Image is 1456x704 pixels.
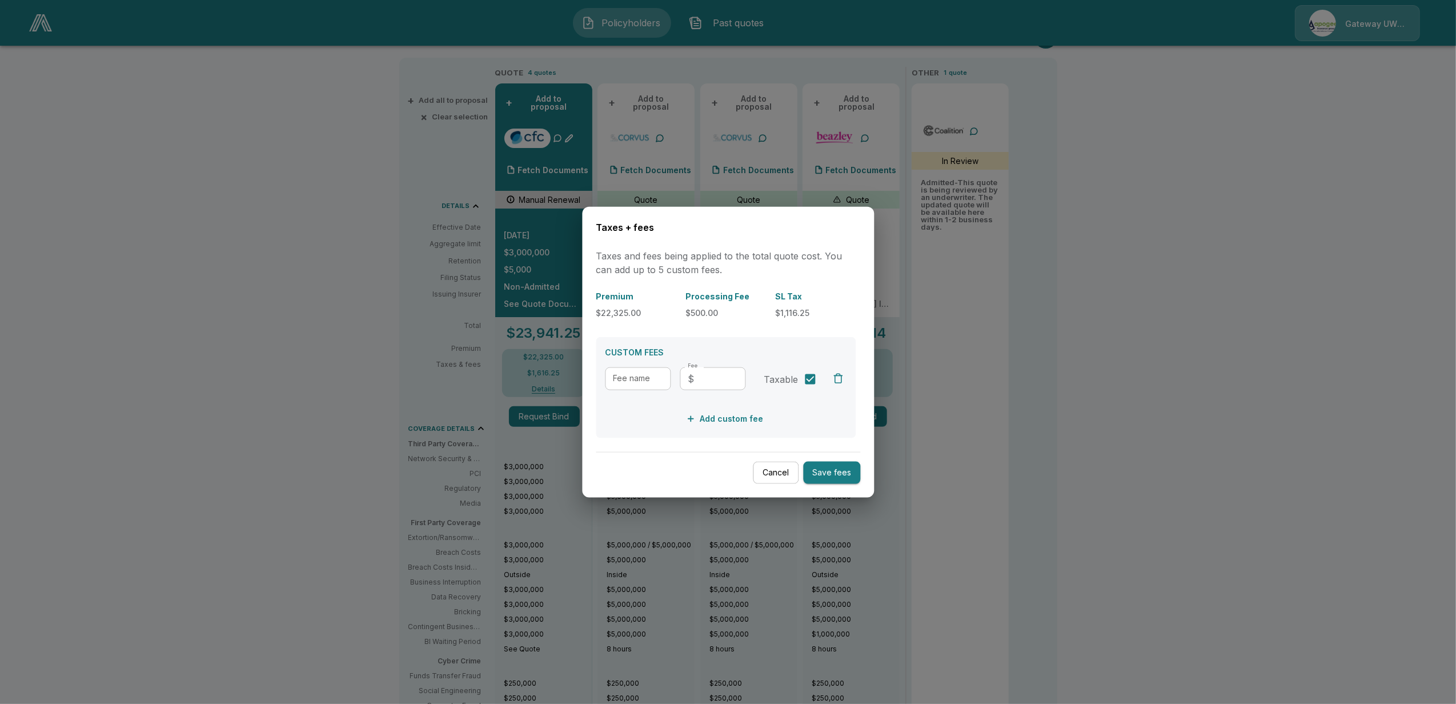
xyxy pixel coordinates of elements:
[596,290,676,302] p: Premium
[596,306,676,318] p: $22,325.00
[753,462,799,484] button: Cancel
[685,290,766,302] p: Processing Fee
[605,346,847,358] p: CUSTOM FEES
[684,408,768,429] button: Add custom fee
[688,362,697,369] label: Fee
[775,290,856,302] p: SL Tax
[775,306,856,318] p: $1,116.25
[803,462,860,484] button: Save fees
[596,221,860,235] h6: Taxes + fees
[688,371,694,385] p: $
[596,249,860,276] p: Taxes and fees being applied to the total quote cost. You can add up to 5 custom fees.
[685,306,766,318] p: $500.00
[764,372,798,386] span: Taxable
